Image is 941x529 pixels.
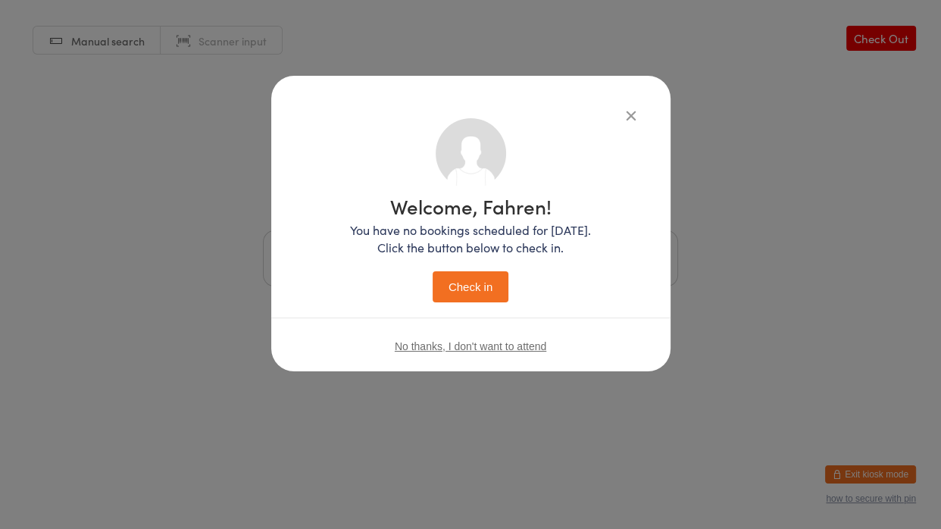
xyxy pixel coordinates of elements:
[395,340,546,352] button: No thanks, I don't want to attend
[436,118,506,189] img: no_photo.png
[433,271,508,302] button: Check in
[350,221,591,256] p: You have no bookings scheduled for [DATE]. Click the button below to check in.
[350,196,591,216] h1: Welcome, Fahren!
